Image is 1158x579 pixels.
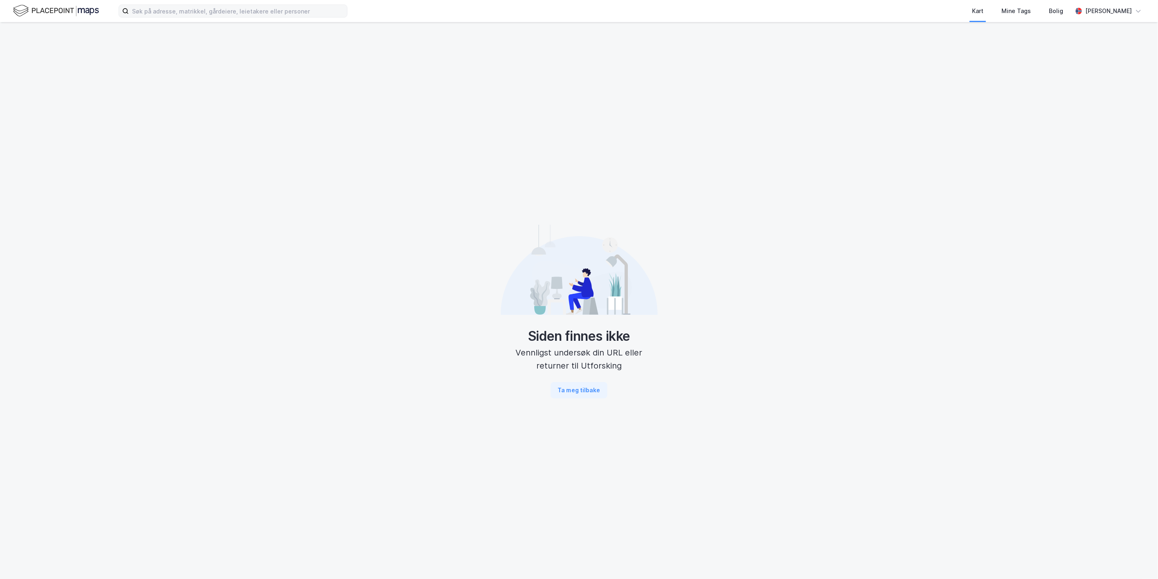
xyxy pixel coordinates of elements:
[1117,540,1158,579] iframe: Chat Widget
[1001,6,1031,16] div: Mine Tags
[13,4,99,18] img: logo.f888ab2527a4732fd821a326f86c7f29.svg
[501,328,658,344] div: Siden finnes ikke
[551,382,607,398] button: Ta meg tilbake
[501,346,658,372] div: Vennligst undersøk din URL eller returner til Utforsking
[972,6,983,16] div: Kart
[129,5,347,17] input: Søk på adresse, matrikkel, gårdeiere, leietakere eller personer
[1049,6,1063,16] div: Bolig
[1085,6,1132,16] div: [PERSON_NAME]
